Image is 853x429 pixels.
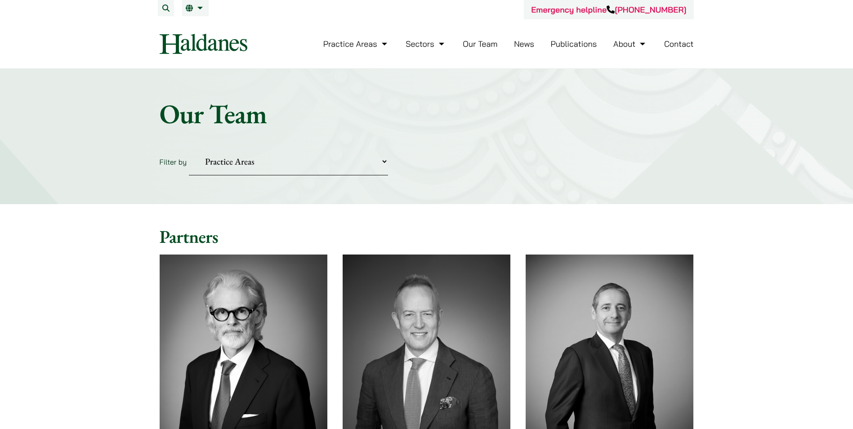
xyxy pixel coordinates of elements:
[160,157,187,166] label: Filter by
[406,39,446,49] a: Sectors
[551,39,597,49] a: Publications
[160,226,694,247] h2: Partners
[186,4,205,12] a: EN
[160,34,247,54] img: Logo of Haldanes
[531,4,686,15] a: Emergency helpline[PHONE_NUMBER]
[613,39,648,49] a: About
[323,39,389,49] a: Practice Areas
[514,39,534,49] a: News
[463,39,497,49] a: Our Team
[664,39,694,49] a: Contact
[160,98,694,130] h1: Our Team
